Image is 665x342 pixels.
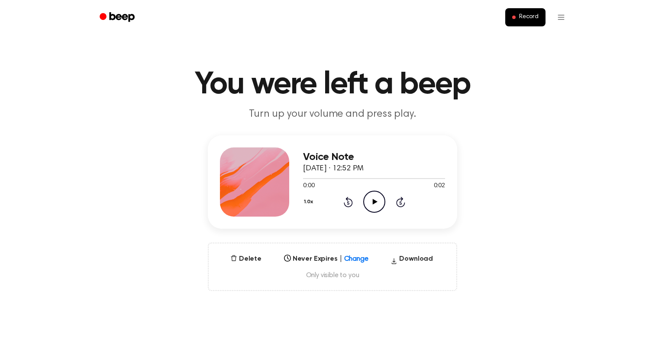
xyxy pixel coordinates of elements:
[219,271,446,280] span: Only visible to you
[111,69,554,100] h1: You were left a beep
[227,254,265,264] button: Delete
[551,7,571,28] button: Open menu
[519,13,539,21] span: Record
[303,151,445,163] h3: Voice Note
[387,254,436,268] button: Download
[303,165,364,173] span: [DATE] · 12:52 PM
[303,182,314,191] span: 0:00
[303,195,316,209] button: 1.0x
[94,9,142,26] a: Beep
[166,107,499,121] p: Turn up your volume and press play.
[505,8,546,26] button: Record
[434,182,445,191] span: 0:02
